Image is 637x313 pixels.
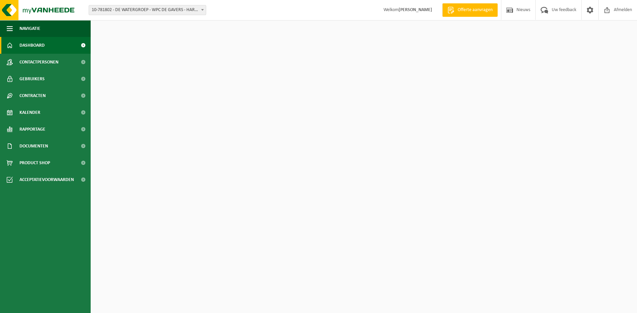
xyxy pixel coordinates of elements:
span: Contactpersonen [19,54,58,71]
span: Offerte aanvragen [456,7,494,13]
span: Acceptatievoorwaarden [19,171,74,188]
span: Dashboard [19,37,45,54]
span: Documenten [19,138,48,154]
span: Navigatie [19,20,40,37]
span: Gebruikers [19,71,45,87]
span: Product Shop [19,154,50,171]
a: Offerte aanvragen [442,3,498,17]
strong: [PERSON_NAME] [399,7,432,12]
span: Kalender [19,104,40,121]
span: Rapportage [19,121,45,138]
span: Contracten [19,87,46,104]
span: 10-781802 - DE WATERGROEP - WPC DE GAVERS - HARELBEKE [89,5,206,15]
